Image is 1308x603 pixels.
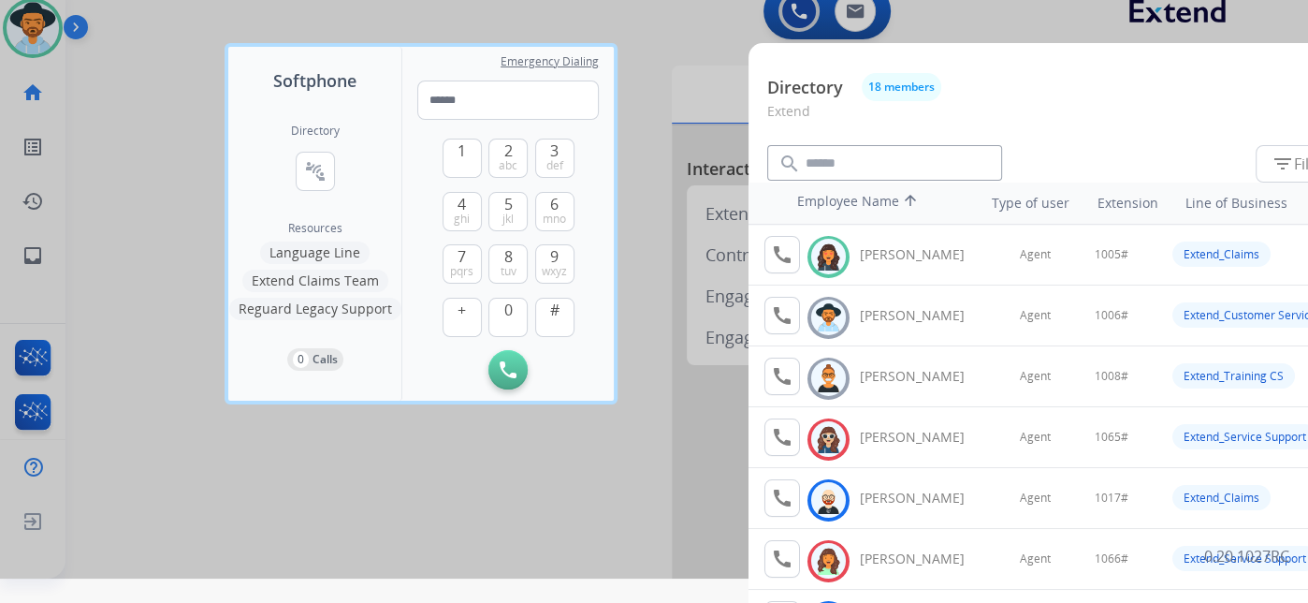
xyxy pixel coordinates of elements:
[488,192,528,231] button: 5jkl
[535,244,574,284] button: 9wxyz
[550,193,559,215] span: 6
[504,193,513,215] span: 5
[1095,308,1128,323] span: 1006#
[443,139,482,178] button: 1
[860,367,985,386] div: [PERSON_NAME]
[1095,369,1128,384] span: 1008#
[458,193,466,215] span: 4
[542,264,567,279] span: wxyz
[771,487,793,509] mat-icon: call
[1020,308,1051,323] span: Agent
[260,242,370,264] button: Language Line
[304,160,327,183] mat-icon: connect_without_contact
[778,153,801,175] mat-icon: search
[1095,430,1128,445] span: 1065#
[1095,491,1128,506] span: 1017#
[488,244,528,284] button: 8tuv
[815,425,842,454] img: avatar
[291,124,340,139] h2: Directory
[450,264,473,279] span: pqrs
[1020,430,1051,445] span: Agent
[458,245,466,268] span: 7
[788,183,956,224] th: Employee Name
[546,158,563,173] span: def
[966,184,1079,222] th: Type of user
[1020,369,1051,384] span: Agent
[535,298,574,337] button: #
[1095,247,1128,262] span: 1005#
[860,245,985,264] div: [PERSON_NAME]
[860,489,985,507] div: [PERSON_NAME]
[458,140,466,162] span: 1
[543,212,566,227] span: mno
[454,212,470,227] span: ghi
[229,298,401,320] button: Reguard Legacy Support
[860,550,985,568] div: [PERSON_NAME]
[1172,485,1271,510] div: Extend_Claims
[287,348,343,371] button: 0Calls
[273,67,356,94] span: Softphone
[1020,552,1051,566] span: Agent
[1095,552,1128,566] span: 1066#
[458,299,466,321] span: +
[443,244,482,284] button: 7pqrs
[535,139,574,178] button: 3def
[771,426,793,449] mat-icon: call
[771,243,793,266] mat-icon: call
[488,298,528,337] button: 0
[815,364,842,393] img: avatar
[1172,242,1271,267] div: Extend_Claims
[504,245,513,268] span: 8
[771,365,793,388] mat-icon: call
[293,351,309,368] p: 0
[815,486,842,515] img: avatar
[504,140,513,162] span: 2
[443,298,482,337] button: +
[1087,184,1167,222] th: Extension
[312,351,338,368] p: Calls
[288,221,342,236] span: Resources
[1272,153,1294,175] mat-icon: filter_list
[550,245,559,268] span: 9
[501,264,516,279] span: tuv
[501,54,599,69] span: Emergency Dialing
[488,139,528,178] button: 2abc
[1172,363,1295,389] div: Extend_Training CS
[767,75,843,100] p: Directory
[500,361,516,378] img: call-button
[815,303,842,332] img: avatar
[862,73,941,101] button: 18 members
[499,158,517,173] span: abc
[550,140,559,162] span: 3
[504,299,513,321] span: 0
[1020,247,1051,262] span: Agent
[242,270,388,292] button: Extend Claims Team
[815,243,842,272] img: avatar
[860,428,985,447] div: [PERSON_NAME]
[771,304,793,327] mat-icon: call
[899,192,922,214] mat-icon: arrow_upward
[1020,491,1051,506] span: Agent
[535,192,574,231] button: 6mno
[860,306,985,325] div: [PERSON_NAME]
[550,299,560,321] span: #
[1204,545,1289,567] p: 0.20.1027RC
[771,548,793,570] mat-icon: call
[815,547,842,576] img: avatar
[502,212,514,227] span: jkl
[443,192,482,231] button: 4ghi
